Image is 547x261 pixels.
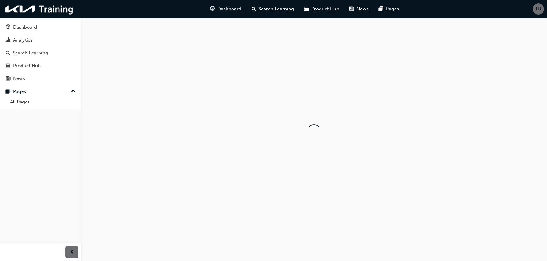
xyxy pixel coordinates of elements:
a: Search Learning [3,47,78,59]
div: Dashboard [13,24,37,31]
span: news-icon [349,5,354,13]
span: Pages [386,5,399,13]
div: News [13,75,25,82]
span: prev-icon [70,248,74,256]
img: kia-training [3,3,76,16]
a: guage-iconDashboard [205,3,246,16]
div: Search Learning [13,49,48,57]
a: news-iconNews [344,3,374,16]
button: Pages [3,86,78,97]
span: news-icon [6,76,10,82]
span: pages-icon [6,89,10,95]
span: LB [536,5,541,13]
button: LB [533,3,544,15]
a: News [3,73,78,84]
span: search-icon [252,5,256,13]
a: car-iconProduct Hub [299,3,344,16]
span: chart-icon [6,38,10,43]
a: Dashboard [3,22,78,33]
span: search-icon [6,50,10,56]
div: Pages [13,88,26,95]
span: car-icon [304,5,309,13]
span: guage-icon [6,25,10,30]
a: All Pages [8,97,78,107]
span: up-icon [71,87,76,96]
a: pages-iconPages [374,3,404,16]
a: search-iconSearch Learning [246,3,299,16]
span: Product Hub [311,5,339,13]
div: Product Hub [13,62,41,70]
button: DashboardAnalyticsSearch LearningProduct HubNews [3,20,78,86]
span: guage-icon [210,5,215,13]
span: pages-icon [379,5,383,13]
a: Analytics [3,34,78,46]
span: Dashboard [217,5,241,13]
a: Product Hub [3,60,78,72]
span: car-icon [6,63,10,69]
span: Search Learning [258,5,294,13]
span: News [357,5,369,13]
div: Analytics [13,37,33,44]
